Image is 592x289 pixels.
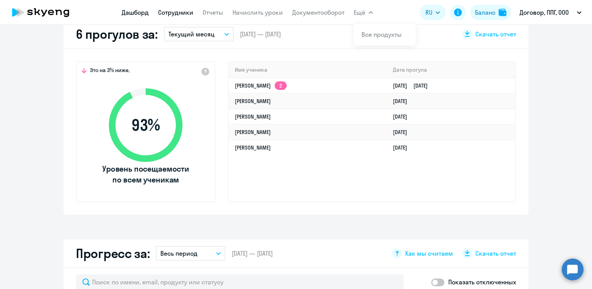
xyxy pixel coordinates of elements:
button: Текущий месяц [164,27,234,41]
a: Начислить уроки [232,9,283,16]
th: Дата прогула [387,62,515,78]
a: [PERSON_NAME] [235,113,271,120]
a: [PERSON_NAME] [235,144,271,151]
a: [PERSON_NAME]2 [235,82,287,89]
button: Балансbalance [470,5,511,20]
a: [PERSON_NAME] [235,129,271,136]
a: Сотрудники [158,9,193,16]
a: [DATE] [393,144,413,151]
app-skyeng-badge: 2 [275,81,287,90]
span: Как мы считаем [405,249,453,258]
a: [DATE] [393,98,413,105]
p: Текущий месяц [169,29,215,39]
span: Это на 3% ниже, [90,67,130,76]
button: Весь период [156,246,225,261]
span: [DATE] — [DATE] [240,30,281,38]
a: Дашборд [122,9,149,16]
p: Весь период [160,249,198,258]
p: Договор, ППГ, ООО [520,8,569,17]
a: Отчеты [203,9,223,16]
span: 93 % [101,116,190,134]
h2: Прогресс за: [76,246,150,261]
span: Скачать отчет [475,249,516,258]
div: Баланс [475,8,496,17]
img: balance [499,9,506,16]
button: Договор, ППГ, ООО [516,3,585,22]
p: Показать отключенных [448,277,516,287]
span: Скачать отчет [475,30,516,38]
a: Все продукты [361,31,402,38]
th: Имя ученика [229,62,387,78]
a: [DATE][DATE] [393,82,434,89]
span: Ещё [354,8,365,17]
span: [DATE] — [DATE] [232,249,273,258]
span: Уровень посещаемости по всем ученикам [101,163,190,185]
h2: 6 прогулов за: [76,26,158,42]
a: [PERSON_NAME] [235,98,271,105]
a: [DATE] [393,129,413,136]
span: RU [425,8,432,17]
button: Ещё [354,5,373,20]
a: [DATE] [393,113,413,120]
button: RU [420,5,446,20]
a: Документооборот [292,9,344,16]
